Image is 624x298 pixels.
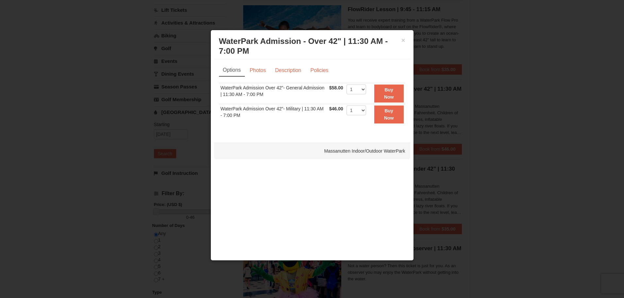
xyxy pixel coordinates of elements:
[219,83,328,104] td: WaterPark Admission Over 42"- General Admission | 11:30 AM - 7:00 PM
[219,36,405,56] h3: WaterPark Admission - Over 42" | 11:30 AM - 7:00 PM
[384,108,394,121] strong: Buy Now
[214,143,410,159] div: Massanutten Indoor/Outdoor WaterPark
[374,105,404,123] button: Buy Now
[219,104,328,124] td: WaterPark Admission Over 42"- Military | 11:30 AM - 7:00 PM
[384,87,394,100] strong: Buy Now
[374,84,404,102] button: Buy Now
[219,64,245,77] a: Options
[271,64,305,77] a: Description
[306,64,332,77] a: Policies
[245,64,270,77] a: Photos
[329,106,343,111] span: $46.00
[401,37,405,44] button: ×
[329,85,343,90] span: $58.00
